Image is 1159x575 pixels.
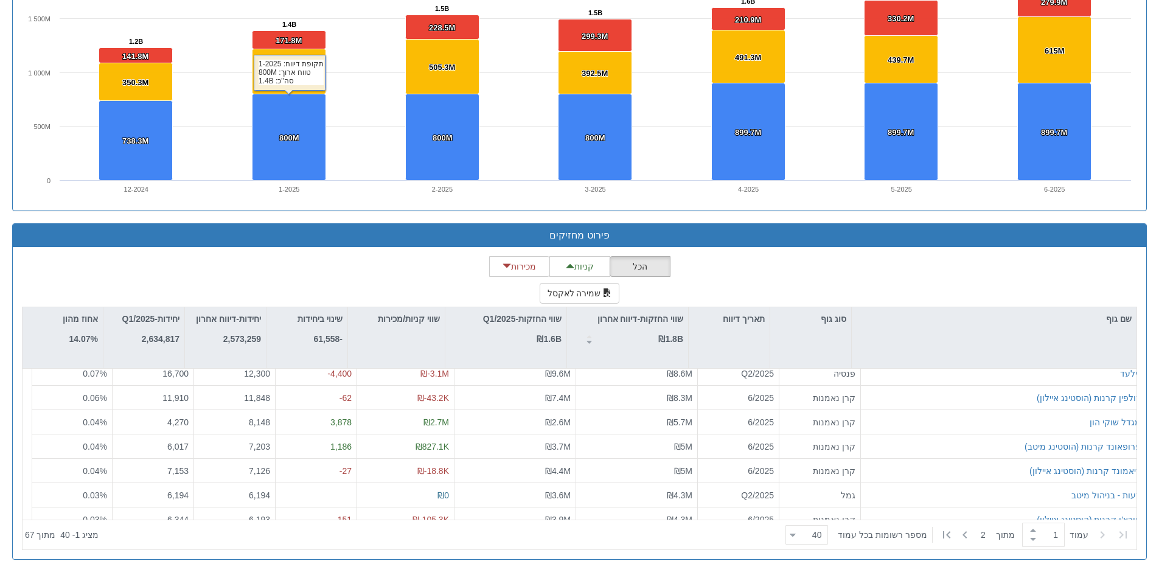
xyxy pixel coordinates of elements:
[770,307,851,330] div: סוג גוף
[28,69,50,77] tspan: 1 000M
[196,312,261,326] p: יחידות-דיווח אחרון
[812,529,827,541] div: 40
[280,416,352,428] div: 3,878
[117,441,189,453] div: 6,017
[1037,514,1141,526] button: פורצ'ן קרנות (הוסטינג איילון)
[199,441,270,453] div: 7,203
[1041,128,1067,137] tspan: 899.7M
[122,312,179,326] p: יחידות-Q1/2025
[417,393,449,403] span: ₪-43.2K
[298,312,343,326] p: שינוי ביחידות
[545,490,571,500] span: ₪3.6M
[852,307,1136,330] div: שם גוף
[545,466,571,476] span: ₪4.4M
[674,466,692,476] span: ₪5M
[280,441,352,453] div: 1,186
[597,312,683,326] p: שווי החזקות-דיווח אחרון
[63,312,98,326] p: אחוז מהון
[117,465,189,477] div: 7,153
[888,14,914,23] tspan: 330.2M
[117,514,189,526] div: 6,344
[69,334,98,344] strong: 14.07%
[28,15,50,23] tspan: 1 500M
[1025,441,1141,453] div: פרופאונד קרנות (הוסטינג מיטב)
[784,368,855,380] div: פנסיה
[735,15,761,24] tspan: 210.9M
[37,416,107,428] div: 0.04 %
[888,55,914,64] tspan: 439.7M
[674,442,692,451] span: ₪5M
[784,416,855,428] div: קרן נאמנות
[1071,489,1141,501] button: רעות - בניהול מיטב
[1120,368,1141,380] button: גילעד
[433,133,453,142] tspan: 800M
[348,307,445,330] div: שווי קניות/מכירות
[199,489,270,501] div: 6,194
[545,515,571,524] span: ₪3.9M
[784,489,855,501] div: גמל
[37,514,107,526] div: 0.03 %
[199,514,270,526] div: 6,193
[537,334,562,344] strong: ₪1.6B
[703,514,774,526] div: 6/2025
[435,5,449,12] tspan: 1.5B
[1037,392,1141,404] button: דולפין קרנות (הוסטינג איילון)
[1090,416,1141,428] div: מגדל שוקי הון
[781,521,1134,548] div: ‏ מתוך
[483,312,562,326] p: שווי החזקות-Q1/2025
[888,128,914,137] tspan: 899.7M
[703,465,774,477] div: 6/2025
[37,392,107,404] div: 0.06 %
[703,368,774,380] div: Q2/2025
[37,489,107,501] div: 0.03 %
[117,392,189,404] div: 11,910
[276,68,302,77] tspan: 415.4M
[314,334,343,344] strong: -61,558
[420,369,449,378] span: ₪-3.1M
[545,369,571,378] span: ₪9.6M
[22,230,1137,241] h3: פירוט מחזיקים
[199,416,270,428] div: 8,148
[282,21,296,28] tspan: 1.4B
[33,123,50,130] text: 500M
[658,334,683,344] strong: ₪1.8B
[432,186,453,193] text: 2-2025
[667,515,692,524] span: ₪4.3M
[838,529,927,541] span: ‏מספר רשומות בכל עמוד
[37,441,107,453] div: 0.04 %
[416,442,449,451] span: ₪827.1K
[117,489,189,501] div: 6,194
[582,32,608,41] tspan: 299.3M
[784,441,855,453] div: קרן נאמנות
[129,38,143,45] tspan: 1.2B
[223,334,261,344] strong: 2,573,259
[417,466,449,476] span: ₪-18.8K
[47,177,50,184] text: 0
[117,368,189,380] div: 16,700
[689,307,770,330] div: תאריך דיווח
[37,368,107,380] div: 0.07 %
[784,392,855,404] div: קרן נאמנות
[549,256,610,277] button: קניות
[199,465,270,477] div: 7,126
[540,283,620,304] button: שמירה לאקסל
[585,133,605,142] tspan: 800M
[981,529,996,541] span: 2
[667,393,692,403] span: ₪8.3M
[1045,46,1065,55] tspan: 615M
[610,256,670,277] button: הכל
[703,441,774,453] div: 6/2025
[735,128,761,137] tspan: 899.7M
[429,23,455,32] tspan: 228.5M
[117,416,189,428] div: 4,270
[279,133,299,142] tspan: 800M
[1029,465,1141,477] button: דיאמונד קרנות (הוסטינג איילון)
[412,515,449,524] span: ₪-105.3K
[122,136,148,145] tspan: 738.3M
[199,368,270,380] div: 12,300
